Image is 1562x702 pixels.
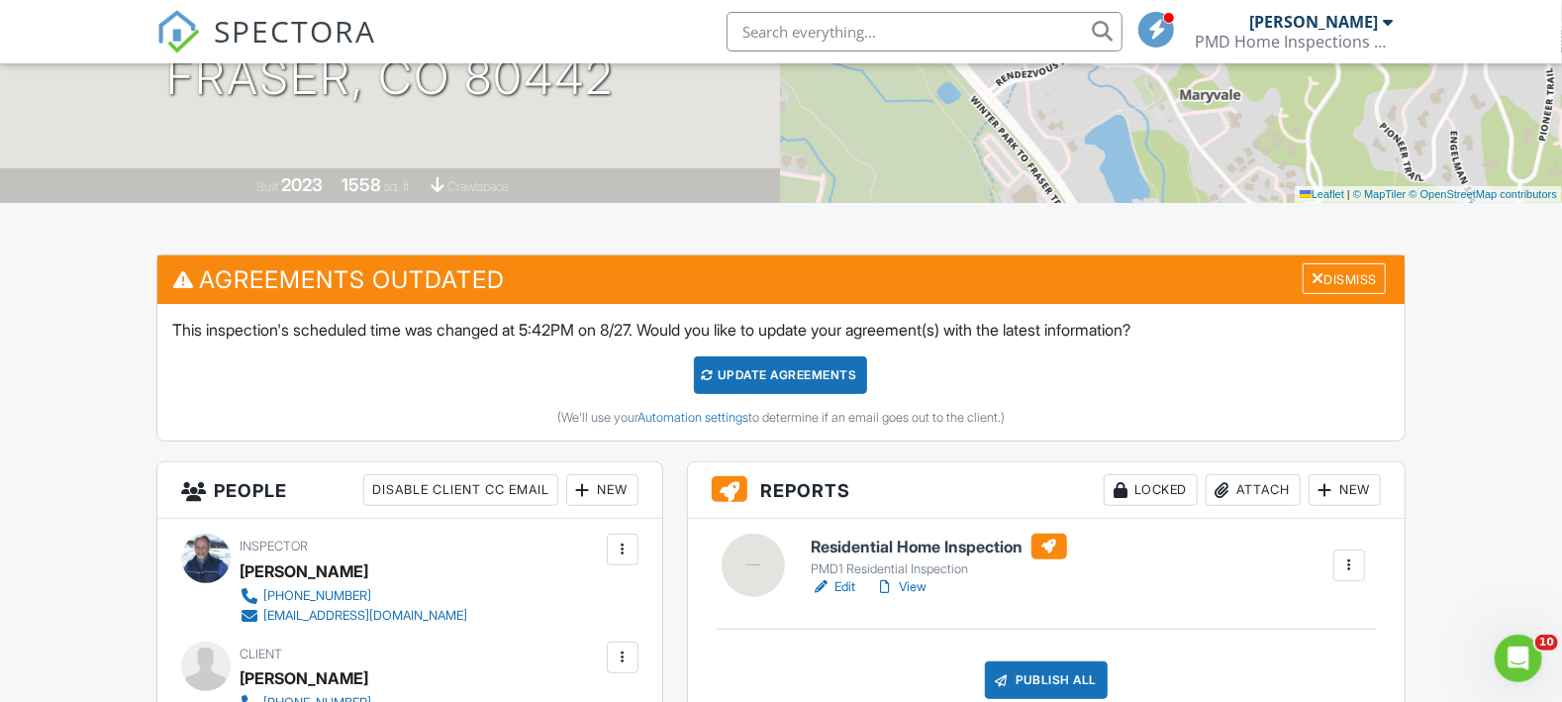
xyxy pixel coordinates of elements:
[1353,188,1407,200] a: © MapTiler
[240,663,368,693] div: [PERSON_NAME]
[156,27,376,68] a: SPECTORA
[156,10,200,53] img: The Best Home Inspection Software - Spectora
[566,474,638,506] div: New
[240,556,368,586] div: [PERSON_NAME]
[985,661,1109,699] div: Publish All
[688,462,1405,519] h3: Reports
[214,10,376,51] span: SPECTORA
[256,179,278,194] span: Built
[342,174,381,195] div: 1558
[263,608,467,624] div: [EMAIL_ADDRESS][DOMAIN_NAME]
[1195,32,1393,51] div: PMD Home Inspections LLC
[1303,263,1386,294] div: Dismiss
[384,179,412,194] span: sq. ft.
[694,356,867,394] div: Update Agreements
[1495,635,1542,682] iframe: Intercom live chat
[157,255,1405,304] h3: Agreements Outdated
[812,534,1067,559] h6: Residential Home Inspection
[1535,635,1558,651] span: 10
[157,304,1405,441] div: This inspection's scheduled time was changed at 5:42PM on 8/27. Would you like to update your agr...
[172,410,1390,426] div: (We'll use your to determine if an email goes out to the client.)
[812,534,1067,577] a: Residential Home Inspection PMD1 Residential Inspection
[876,577,927,597] a: View
[240,606,467,626] a: [EMAIL_ADDRESS][DOMAIN_NAME]
[447,179,509,194] span: crawlspace
[727,12,1123,51] input: Search everything...
[1104,474,1198,506] div: Locked
[263,588,371,604] div: [PHONE_NUMBER]
[363,474,558,506] div: Disable Client CC Email
[812,577,856,597] a: Edit
[240,586,467,606] a: [PHONE_NUMBER]
[1347,188,1350,200] span: |
[240,647,282,661] span: Client
[240,539,308,553] span: Inspector
[812,561,1067,577] div: PMD1 Residential Inspection
[637,410,748,425] a: Automation settings
[1309,474,1381,506] div: New
[281,174,323,195] div: 2023
[157,462,662,519] h3: People
[1206,474,1301,506] div: Attach
[1300,188,1344,200] a: Leaflet
[1410,188,1557,200] a: © OpenStreetMap contributors
[1249,12,1378,32] div: [PERSON_NAME]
